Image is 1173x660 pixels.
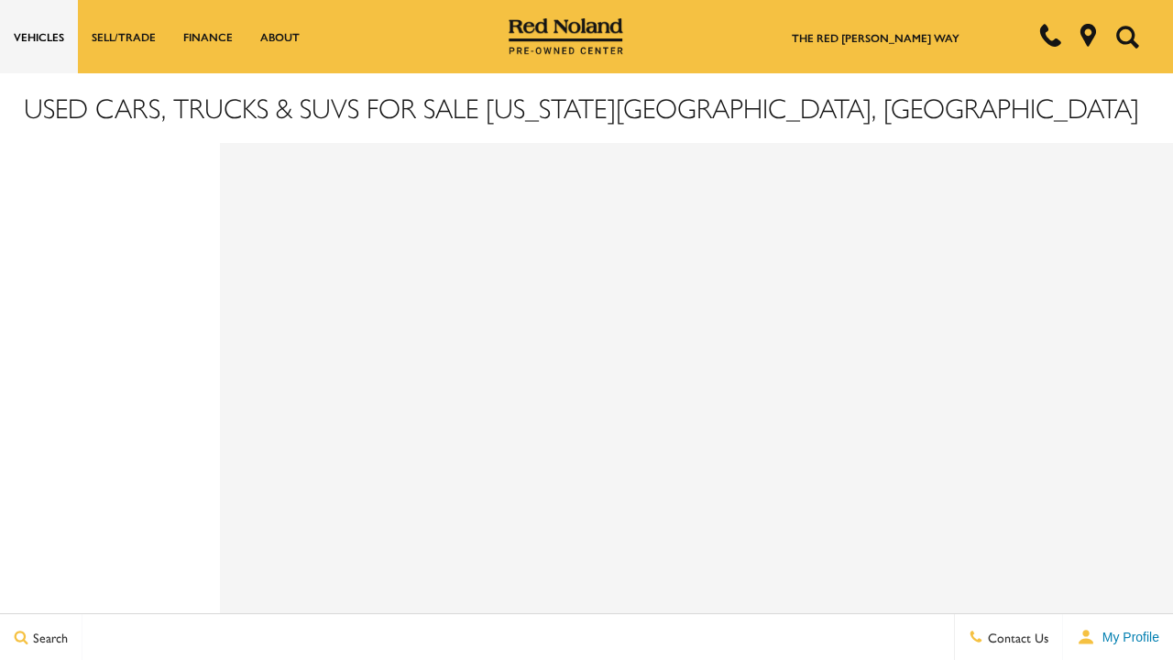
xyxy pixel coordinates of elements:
span: Contact Us [983,628,1048,646]
span: My Profile [1095,630,1159,644]
button: user-profile-menu [1063,614,1173,660]
a: Red Noland Pre-Owned [509,25,624,43]
button: Open the search field [1109,1,1146,72]
a: The Red [PERSON_NAME] Way [792,29,959,46]
span: Search [28,628,68,646]
img: Red Noland Pre-Owned [509,18,624,55]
